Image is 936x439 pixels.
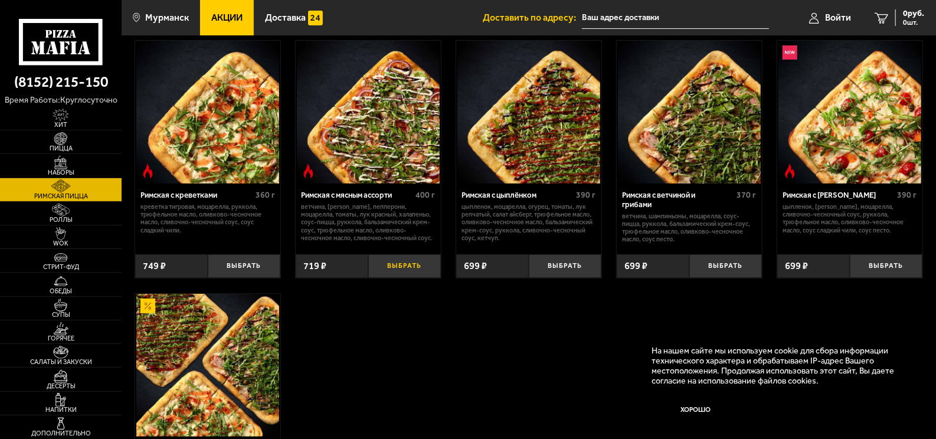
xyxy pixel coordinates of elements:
[297,41,440,184] img: Римская с мясным ассорти
[296,41,440,184] a: Острое блюдоРимская с мясным ассорти
[783,203,917,234] p: цыпленок, [PERSON_NAME], моцарелла, сливочно-чесночный соус, руккола, трюфельное масло, оливково-...
[256,190,275,200] span: 360 г
[903,19,924,26] span: 0 шт.
[623,212,757,244] p: ветчина, шампиньоны, моцарелла, соус-пицца, руккола, бальзамический крем-соус, трюфельное масло, ...
[303,261,326,271] span: 719 ₽
[483,13,582,22] span: Доставить по адресу:
[898,190,917,200] span: 390 г
[416,190,436,200] span: 400 г
[135,294,280,437] a: АкционныйМама Миа
[825,13,851,22] span: Войти
[783,164,797,179] img: Острое блюдо
[652,346,906,386] p: На нашем сайте мы используем cookie для сбора информации технического характера и обрабатываем IP...
[617,41,761,184] a: Римская с ветчиной и грибами
[265,13,306,22] span: Доставка
[737,190,757,200] span: 370 г
[577,190,596,200] span: 390 г
[652,395,739,425] button: Хорошо
[778,41,921,184] img: Римская с томатами черри
[302,191,413,200] div: Римская с мясным ассорти
[689,254,762,278] button: Выбрать
[136,41,279,184] img: Римская с креветками
[777,41,922,184] a: НовинкаОстрое блюдоРимская с томатами черри
[143,261,166,271] span: 749 ₽
[211,13,243,22] span: Акции
[135,41,280,184] a: Острое блюдоРимская с креветками
[457,41,600,184] img: Римская с цыплёнком
[145,13,189,22] span: Мурманск
[302,203,436,242] p: ветчина, [PERSON_NAME], пепперони, моцарелла, томаты, лук красный, халапеньо, соус-пицца, руккола...
[529,254,601,278] button: Выбрать
[623,191,734,209] div: Римская с ветчиной и грибами
[462,203,596,242] p: цыпленок, моцарелла, огурец, томаты, лук репчатый, салат айсберг, трюфельное масло, оливково-чесн...
[785,261,808,271] span: 699 ₽
[618,41,761,184] img: Римская с ветчиной и грибами
[903,9,924,18] span: 0 руб.
[141,191,253,200] div: Римская с креветками
[582,7,769,29] input: Ваш адрес доставки
[308,11,323,25] img: 15daf4d41897b9f0e9f617042186c801.svg
[141,203,275,234] p: креветка тигровая, моцарелла, руккола, трюфельное масло, оливково-чесночное масло, сливочно-чесно...
[456,41,601,184] a: Римская с цыплёнком
[140,164,155,179] img: Острое блюдо
[368,254,441,278] button: Выбрать
[624,261,647,271] span: 699 ₽
[850,254,922,278] button: Выбрать
[136,294,279,437] img: Мама Миа
[301,164,316,179] img: Острое блюдо
[208,254,280,278] button: Выбрать
[462,191,574,200] div: Римская с цыплёнком
[464,261,487,271] span: 699 ₽
[783,191,895,200] div: Римская с [PERSON_NAME]
[783,45,797,60] img: Новинка
[140,299,155,313] img: Акционный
